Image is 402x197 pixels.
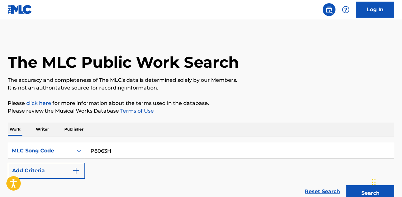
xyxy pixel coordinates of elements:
[8,163,85,179] button: Add Criteria
[8,84,394,92] p: It is not an authoritative source for recording information.
[8,76,394,84] p: The accuracy and completeness of The MLC's data is determined solely by our Members.
[8,123,22,136] p: Work
[384,114,402,168] iframe: Resource Center
[8,53,239,72] h1: The MLC Public Work Search
[8,99,394,107] p: Please for more information about the terms used in the database.
[8,107,394,115] p: Please review the Musical Works Database
[119,108,154,114] a: Terms of Use
[372,173,376,192] div: Drag
[34,123,51,136] p: Writer
[72,167,80,175] img: 9d2ae6d4665cec9f34b9.svg
[8,5,32,14] img: MLC Logo
[342,6,350,13] img: help
[323,3,335,16] a: Public Search
[356,2,394,18] a: Log In
[339,3,352,16] div: Help
[370,166,402,197] iframe: Chat Widget
[12,147,69,155] div: MLC Song Code
[62,123,85,136] p: Publisher
[325,6,333,13] img: search
[26,100,51,106] a: click here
